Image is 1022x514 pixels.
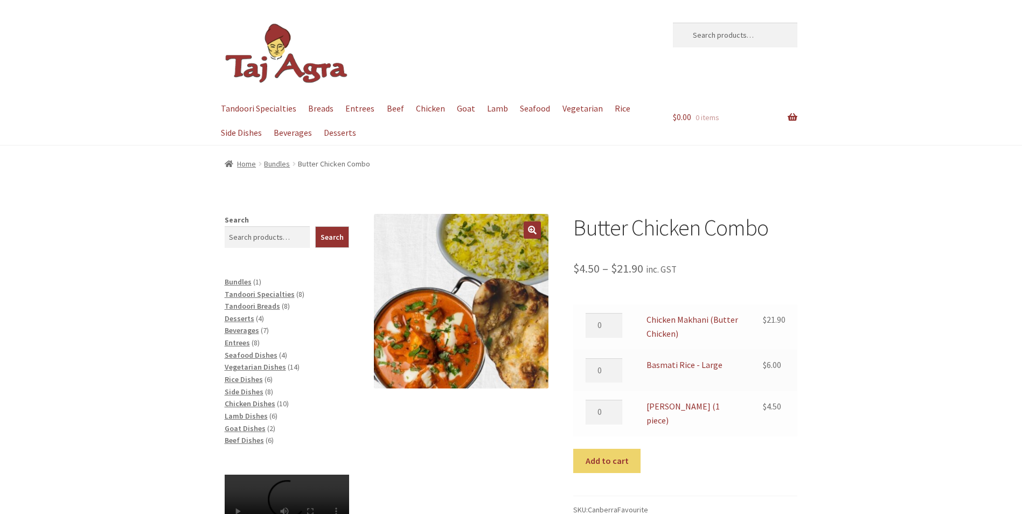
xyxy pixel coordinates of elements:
[225,350,277,360] a: Seafood Dishes
[586,400,622,425] input: Product quantity
[602,261,608,276] span: –
[646,314,738,339] a: Chicken Makhani (Butter Chicken)
[225,399,275,408] a: Chicken Dishes
[646,359,722,370] a: Basmati Rice - Large
[298,289,302,299] span: 8
[225,159,256,169] a: Home
[225,226,310,248] input: Search products…
[225,435,264,445] a: Beef Dishes
[374,214,548,388] img: Butter Chicken Combo
[673,112,677,122] span: $
[763,359,781,370] bdi: 6.00
[524,221,541,239] a: View full-screen image gallery
[216,96,302,121] a: Tandoori Specialties
[225,96,648,145] nav: Primary Navigation
[272,411,275,421] span: 6
[256,158,264,170] span: /
[381,96,409,121] a: Beef
[225,374,263,384] a: Rice Dishes
[646,401,720,426] a: [PERSON_NAME] (1 piece)
[225,362,286,372] a: Vegetarian Dishes
[319,121,361,145] a: Desserts
[255,277,259,287] span: 1
[586,358,622,383] input: Product quantity
[225,277,252,287] a: Bundles
[573,261,579,276] span: $
[586,313,622,338] input: Product quantity
[268,435,272,445] span: 6
[263,325,267,335] span: 7
[216,121,267,145] a: Side Dishes
[225,325,259,335] a: Beverages
[573,261,600,276] bdi: 4.50
[609,96,635,121] a: Rice
[696,113,719,122] span: 0 items
[281,350,285,360] span: 4
[279,399,287,408] span: 10
[284,301,288,311] span: 8
[673,96,797,138] a: $0.00 0 items
[267,387,271,397] span: 8
[315,226,349,248] button: Search
[225,289,295,299] a: Tandoori Specialties
[763,401,767,412] span: $
[673,112,691,122] span: 0.00
[611,261,643,276] bdi: 21.90
[225,301,280,311] a: Tandoori Breads
[258,314,262,323] span: 4
[254,338,258,348] span: 8
[611,261,617,276] span: $
[763,401,781,412] bdi: 4.50
[290,362,297,372] span: 14
[225,411,268,421] a: Lamb Dishes
[225,338,250,348] a: Entrees
[573,449,641,474] button: Add to cart
[763,314,767,325] span: $
[225,23,349,85] img: Dickson | Taj Agra Indian Restaurant
[225,387,263,397] a: Side Dishes
[290,158,298,170] span: /
[451,96,480,121] a: Goat
[264,159,290,169] a: Bundles
[225,158,798,170] nav: breadcrumbs
[646,263,677,275] small: inc. GST
[340,96,380,121] a: Entrees
[515,96,555,121] a: Seafood
[763,359,767,370] span: $
[573,214,797,241] h1: Butter Chicken Combo
[482,96,513,121] a: Lamb
[225,215,249,225] label: Search
[557,96,608,121] a: Vegetarian
[763,314,785,325] bdi: 21.90
[269,121,317,145] a: Beverages
[225,314,254,323] a: Desserts
[267,374,270,384] span: 6
[269,423,273,433] span: 2
[303,96,339,121] a: Breads
[411,96,450,121] a: Chicken
[673,23,797,47] input: Search products…
[225,423,266,433] a: Goat Dishes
